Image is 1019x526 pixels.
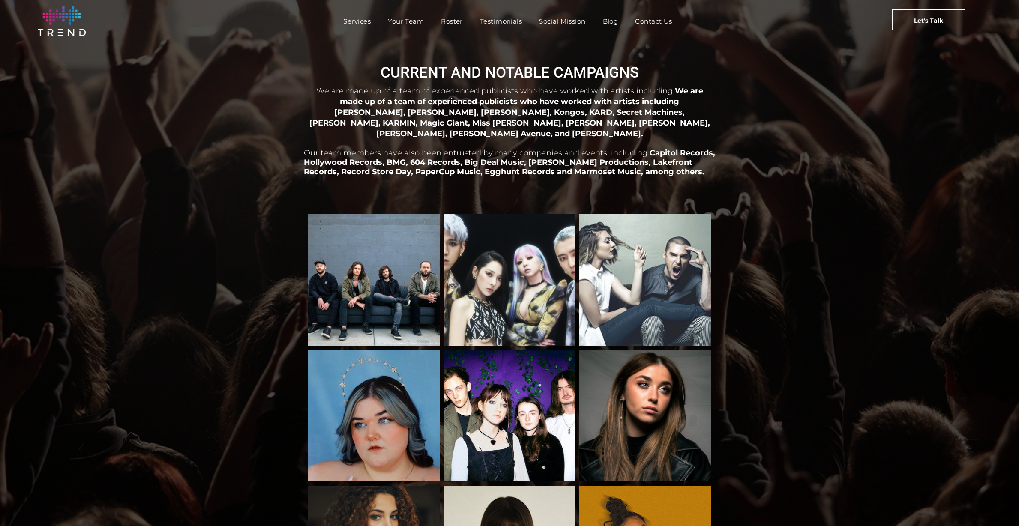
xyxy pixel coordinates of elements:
[379,15,432,27] a: Your Team
[892,9,965,30] a: Let's Talk
[38,6,86,36] img: logo
[914,10,943,31] span: Let's Talk
[530,15,594,27] a: Social Mission
[579,350,711,481] a: Rachel Grae
[316,86,673,96] span: We are made up of a team of experienced publicists who have worked with artists including
[308,350,440,481] a: Courtney Govan
[579,214,711,346] a: Karmin
[626,15,681,27] a: Contact Us
[335,15,379,27] a: Services
[594,15,627,27] a: Blog
[444,214,575,346] a: KARD
[304,148,715,176] span: Capitol Records, Hollywood Records, BMG, 604 Records, Big Deal Music, [PERSON_NAME] Productions, ...
[308,214,440,346] a: Kongos
[304,148,647,158] span: Our team members have also been entrusted by many companies and events, including
[432,15,471,27] a: Roster
[309,86,710,138] span: We are made up of a team of experienced publicists who have worked with artists including [PERSON...
[471,15,530,27] a: Testimonials
[444,350,575,481] a: Little Fuss
[381,64,639,81] span: CURRENT AND NOTABLE CAMPAIGNS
